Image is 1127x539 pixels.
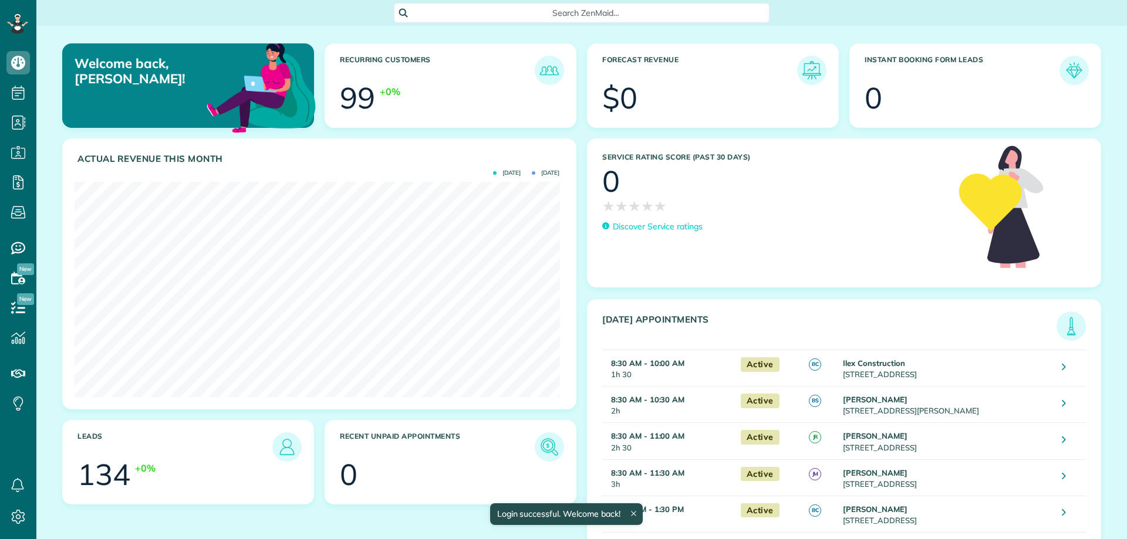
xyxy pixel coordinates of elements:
span: ★ [602,196,615,216]
div: Login successful. Welcome back! [490,503,642,525]
span: Active [741,357,780,372]
td: [STREET_ADDRESS][PERSON_NAME] [840,387,1053,423]
td: 3h [602,496,735,532]
strong: 10:30 AM - 1:30 PM [611,504,684,514]
h3: [DATE] Appointments [602,314,1057,341]
td: 2h 30 [602,423,735,459]
strong: 8:30 AM - 10:00 AM [611,358,684,368]
img: icon_form_leads-04211a6a04a5b2264e4ee56bc0799ec3eb69b7e499cbb523a139df1d13a81ae0.png [1062,59,1086,82]
span: ★ [615,196,628,216]
h3: Recent unpaid appointments [340,432,535,462]
div: 0 [340,460,357,489]
strong: 8:30 AM - 11:30 AM [611,468,684,477]
td: 3h [602,459,735,496]
span: ★ [641,196,654,216]
div: 0 [865,83,882,113]
div: +0% [380,85,400,99]
td: [STREET_ADDRESS] [840,459,1053,496]
td: 1h 30 [602,350,735,387]
h3: Actual Revenue this month [77,154,564,164]
span: Active [741,503,780,518]
h3: Service Rating score (past 30 days) [602,153,947,161]
span: BS [809,395,821,407]
strong: 8:30 AM - 10:30 AM [611,395,684,404]
span: [DATE] [532,170,559,176]
div: 99 [340,83,375,113]
td: [STREET_ADDRESS] [840,423,1053,459]
div: +0% [135,462,156,475]
strong: [PERSON_NAME] [843,395,907,404]
img: icon_leads-1bed01f49abd5b7fead27621c3d59655bb73ed531f8eeb49469d10e621d6b896.png [275,435,299,459]
strong: 8:30 AM - 11:00 AM [611,431,684,440]
div: 0 [602,167,620,196]
h3: Leads [77,432,272,462]
h3: Instant Booking Form Leads [865,56,1059,85]
span: Active [741,430,780,445]
span: BC [809,504,821,517]
h3: Recurring Customers [340,56,535,85]
span: JM [809,468,821,480]
img: dashboard_welcome-42a62b7d889689a78055ac9021e634bf52bae3f8056760290aed330b23ab8690.png [204,30,318,144]
strong: [PERSON_NAME] [843,504,907,514]
span: JR [809,431,821,443]
td: 2h [602,387,735,423]
div: $0 [602,83,637,113]
h3: Forecast Revenue [602,56,797,85]
img: icon_recurring_customers-cf858462ba22bcd05b5a5880d41d6543d210077de5bb9ebc9590e49fd87d84ed.png [538,59,561,82]
span: ★ [654,196,667,216]
img: icon_forecast_revenue-8c13a41c7ed35a8dcfafea3cbb826a0462acb37728057bba2d056411b612bbbe.png [800,59,824,82]
div: 134 [77,460,130,489]
p: Welcome back, [PERSON_NAME]! [75,56,234,87]
span: [DATE] [493,170,521,176]
strong: Ilex Construction [843,358,905,368]
img: icon_unpaid_appointments-47b8ce3997adf2238b356f14209ab4cced10bd1f174958f3ca8f1d0dd7fffeee.png [538,435,561,459]
span: BC [809,358,821,371]
a: Discover Service ratings [602,221,703,233]
p: Discover Service ratings [613,221,703,233]
strong: [PERSON_NAME] [843,431,907,440]
span: Active [741,394,780,408]
span: New [17,263,34,275]
span: ★ [628,196,641,216]
img: icon_todays_appointments-901f7ab196bb0bea1936b74009e4eb5ffbc2d2711fa7634e0d609ed5ef32b18b.png [1059,314,1083,338]
strong: [PERSON_NAME] [843,468,907,477]
span: New [17,293,34,305]
td: [STREET_ADDRESS] [840,496,1053,532]
span: Active [741,467,780,482]
td: [STREET_ADDRESS] [840,350,1053,387]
